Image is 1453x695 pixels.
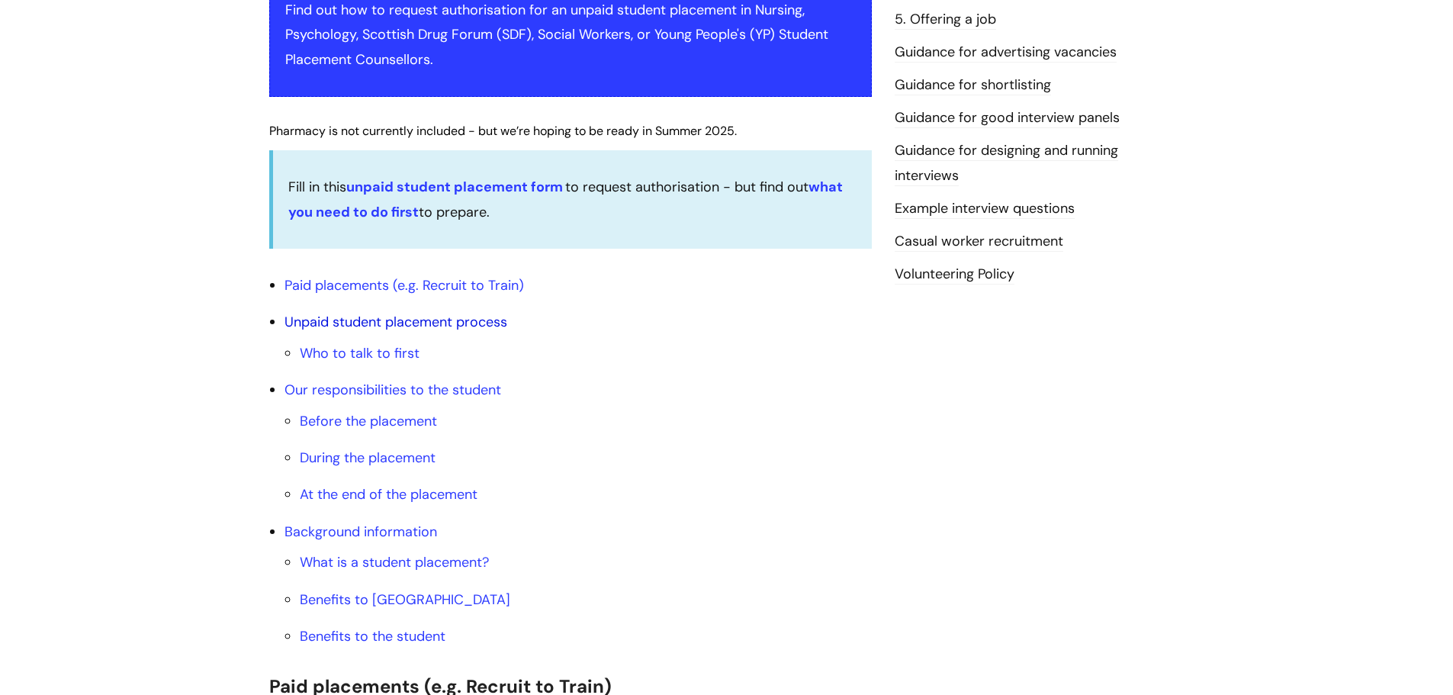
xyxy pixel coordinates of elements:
[288,178,844,220] a: what you need to do first
[300,449,436,467] a: During the placement
[300,627,445,645] a: Benefits to the student
[284,276,524,294] a: Paid placements (e.g. Recruit to Train)
[346,178,563,196] a: unpaid student placement form
[895,232,1063,252] a: Casual worker recruitment
[300,485,477,504] a: At the end of the placement
[895,199,1075,219] a: Example interview questions
[284,381,501,399] a: Our responsibilities to the student
[284,523,437,541] a: Background information
[895,43,1117,63] a: Guidance for advertising vacancies
[300,412,437,430] a: Before the placement
[284,313,507,331] a: Unpaid student placement process
[895,108,1120,128] a: Guidance for good interview panels
[895,141,1118,185] a: Guidance for designing and running interviews
[300,344,420,362] a: Who to talk to first
[895,265,1014,285] a: Volunteering Policy
[895,76,1051,95] a: Guidance for shortlisting
[300,553,489,571] a: What is a student placement?
[288,175,857,224] p: Fill in this to request authorisation - but find out to prepare.
[300,590,510,609] a: Benefits to [GEOGRAPHIC_DATA]
[269,123,737,139] span: Pharmacy is not currently included - but we’re hoping to be ready in Summer 2025.
[895,10,996,30] a: 5. Offering a job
